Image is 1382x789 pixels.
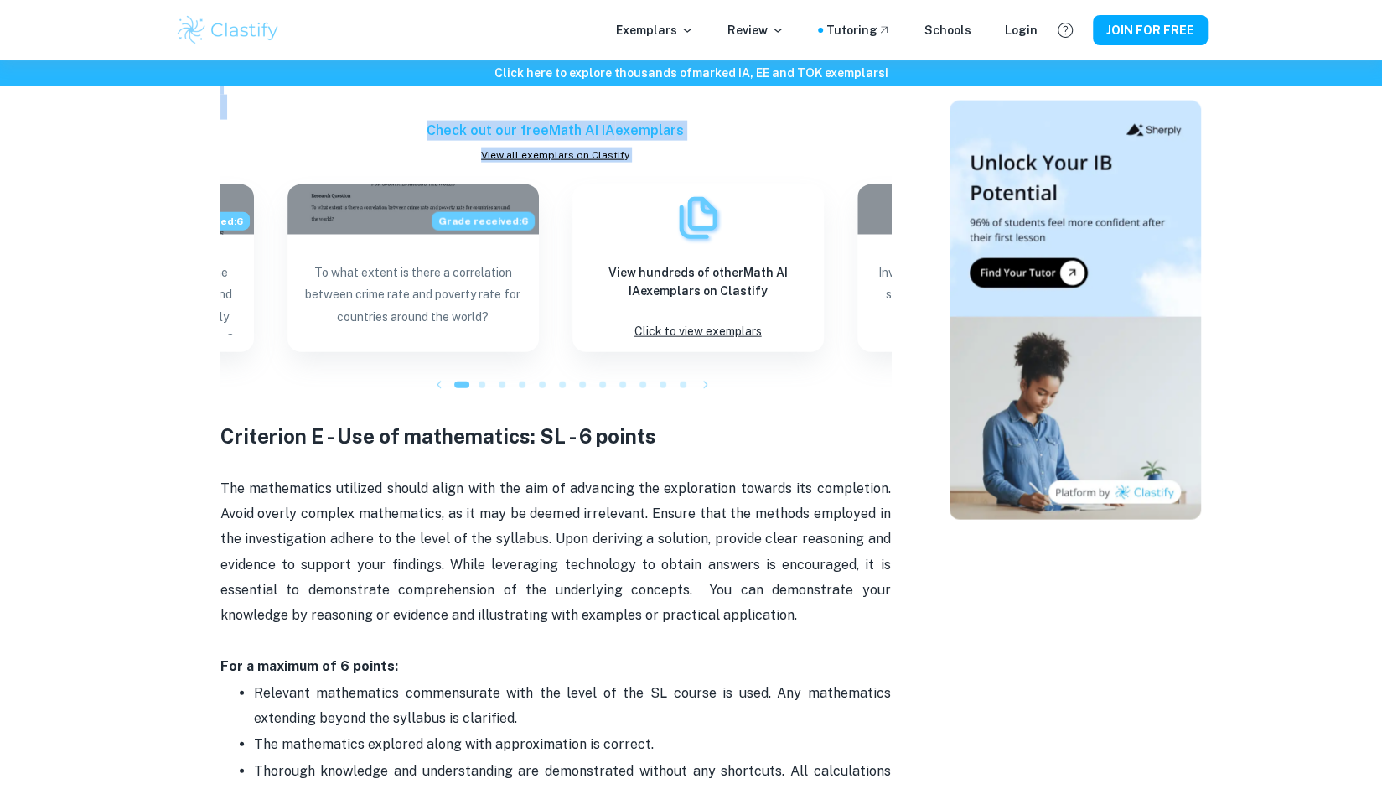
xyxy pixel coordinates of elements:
p: Exemplars [616,21,694,39]
h6: Check out our free Math AI IA exemplars [220,121,891,141]
strong: For a maximum of 6 points: [220,658,398,674]
img: Thumbnail [950,101,1201,520]
h6: View hundreds of other Math AI IA exemplars on Clastify [586,263,810,300]
p: Click to view exemplars [634,320,762,343]
p: To what extent is there a correlation between crime rate and poverty rate for countries around th... [301,262,525,335]
span: Grade received: 6 [432,212,535,231]
p: The mathematics utilized should align with the aim of advancing the exploration towards its compl... [220,450,891,629]
a: ExemplarsView hundreds of otherMath AI IAexemplars on ClastifyClick to view exemplars [572,184,824,352]
img: Clastify logo [175,13,282,47]
span: The mathematics explored along with approximation is correct. [254,736,654,752]
a: View all exemplars on Clastify [220,148,891,163]
a: Schools [924,21,971,39]
a: Blog exemplar: Investigating the relationship between sInvestigating the relationship between sco... [857,184,1109,352]
a: Tutoring [826,21,891,39]
p: Review [727,21,784,39]
button: Help and Feedback [1051,16,1079,44]
h6: Click here to explore thousands of marked IA, EE and TOK exemplars ! [3,64,1379,82]
p: Investigating the relationship between scoring average and putts per round average on the PGA Tour [871,262,1095,335]
button: JOIN FOR FREE [1093,15,1208,45]
a: Login [1005,21,1038,39]
img: Exemplars [673,193,723,243]
a: Blog exemplar: To what extent is there a correlation beGrade received:6To what extent is there a ... [287,184,539,352]
strong: Criterion E - Use of mathematics: SL - 6 points [220,424,656,448]
span: Relevant mathematics commensurate with the level of the SL course is used. Any mathematics extend... [254,685,894,726]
